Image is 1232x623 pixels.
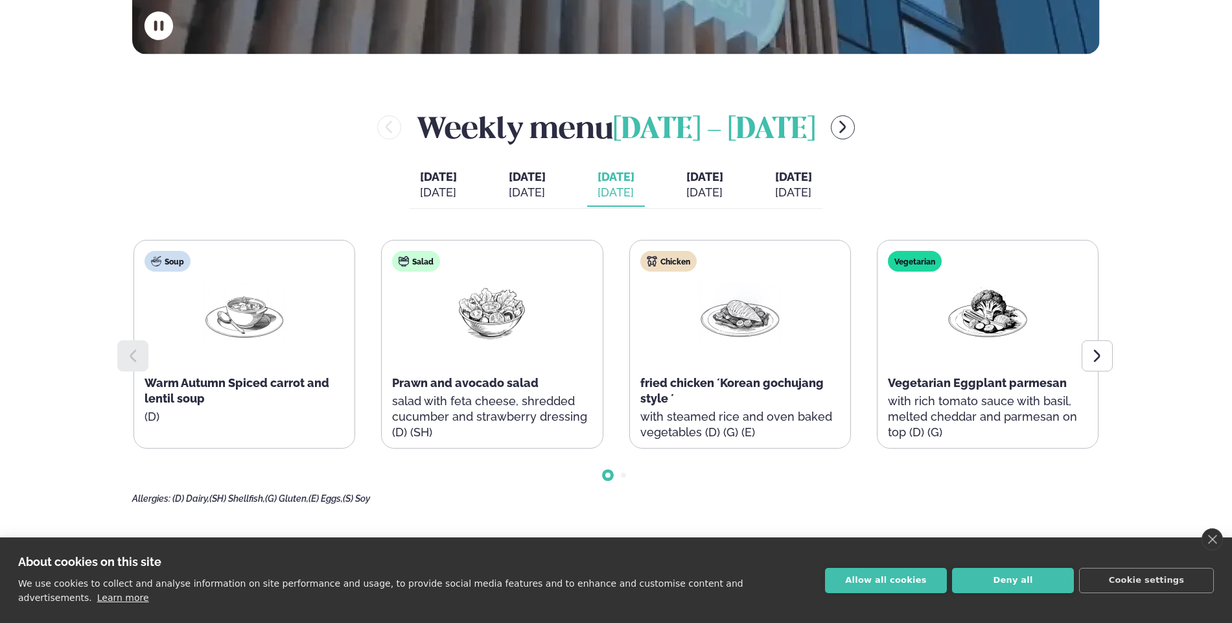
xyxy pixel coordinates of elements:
[18,555,161,569] strong: About cookies on this site
[145,376,329,405] span: Warm Autumn Spiced carrot and lentil soup
[172,493,209,504] span: (D) Dairy,
[392,376,539,390] span: Prawn and avocado salad
[888,394,1087,440] p: with rich tomato sauce with basil, melted cheddar and parmesan on top (D) (G)
[587,164,645,207] button: [DATE] [DATE]
[825,568,947,593] button: Allow all cookies
[605,473,610,478] span: Go to slide 1
[392,394,592,440] p: salad with feta cheese, shredded cucumber and strawberry dressing (D) (SH)
[420,170,457,183] span: [DATE]
[699,282,782,342] img: Chicken-breast.png
[598,169,634,185] span: [DATE]
[640,376,824,405] span: fried chicken ´Korean gochujang style ´
[209,493,265,504] span: (SH) Shellfish,
[775,170,812,183] span: [DATE]
[145,251,191,272] div: Soup
[686,170,723,183] span: [DATE]
[410,164,467,207] button: [DATE] [DATE]
[765,164,822,207] button: [DATE] [DATE]
[18,578,743,603] p: We use cookies to collect and analyse information on site performance and usage, to provide socia...
[1079,568,1214,593] button: Cookie settings
[498,164,556,207] button: [DATE] [DATE]
[647,256,657,266] img: chicken.svg
[509,185,546,200] div: [DATE]
[509,170,546,183] span: [DATE]
[640,251,697,272] div: Chicken
[145,409,344,425] p: (D)
[598,185,634,200] div: [DATE]
[952,568,1074,593] button: Deny all
[621,473,626,478] span: Go to slide 2
[399,256,409,266] img: salad.svg
[377,115,401,139] button: menu-btn-left
[343,493,370,504] span: (S) Soy
[308,493,343,504] span: (E) Eggs,
[203,282,286,342] img: Soup.png
[97,593,149,603] a: Learn more
[450,282,533,342] img: Salad.png
[613,116,815,145] span: [DATE] - [DATE]
[686,185,723,200] div: [DATE]
[676,164,734,207] button: [DATE] [DATE]
[775,185,812,200] div: [DATE]
[417,106,815,148] h2: Weekly menu
[831,115,855,139] button: menu-btn-right
[888,376,1067,390] span: Vegetarian Eggplant parmesan
[946,282,1029,342] img: Vegan.png
[420,185,457,200] div: [DATE]
[132,493,170,504] span: Allergies:
[888,251,942,272] div: Vegetarian
[151,256,161,266] img: soup.svg
[640,409,840,440] p: with steamed rice and oven baked vegetables (D) (G) (E)
[265,493,308,504] span: (G) Gluten,
[392,251,440,272] div: Salad
[1202,528,1223,550] a: close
